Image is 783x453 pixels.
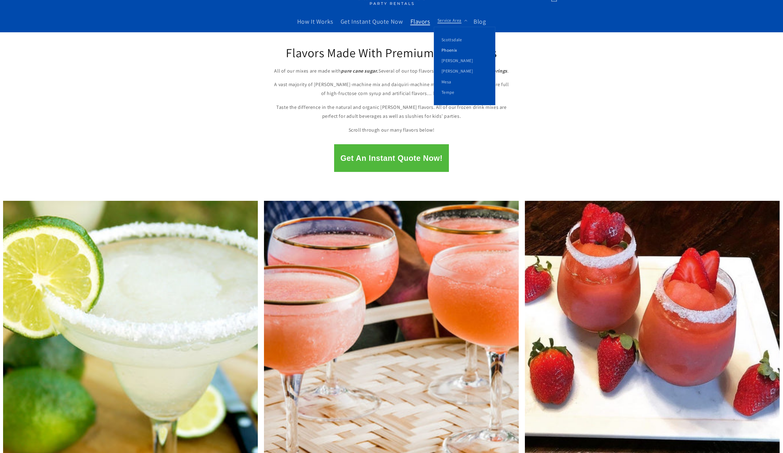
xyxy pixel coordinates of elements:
[297,18,333,26] span: How It Works
[341,18,403,26] span: Get Instant Quote Now
[334,144,449,172] button: Get An Instant Quote Now!
[272,80,512,98] p: A vast majority of [PERSON_NAME]-machine mix and daiquiri-machine mix available on the market are...
[470,14,489,29] a: Blog
[434,77,495,87] a: Mesa
[434,87,495,97] a: Tempe
[434,55,495,66] a: [PERSON_NAME]
[294,14,337,29] a: How It Works
[407,14,434,29] a: Flavors
[434,34,495,45] a: Scottsdale
[272,67,512,76] p: All of our mixes are made with Several of our top flavors are made with .
[434,45,495,55] a: Phoenix
[434,66,495,76] a: [PERSON_NAME]
[410,18,430,26] span: Flavors
[437,18,461,23] span: Service Area
[272,103,512,121] p: Taste the difference in the natural and organic [PERSON_NAME] flavors. All of our frozen drink mi...
[341,68,378,74] strong: pure cane sugar.
[473,18,486,26] span: Blog
[272,45,512,61] h2: Flavors Made With Premium Ingredients
[434,14,470,27] summary: Service Area
[337,14,407,29] a: Get Instant Quote Now
[272,126,512,135] p: Scroll through our many flavors below!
